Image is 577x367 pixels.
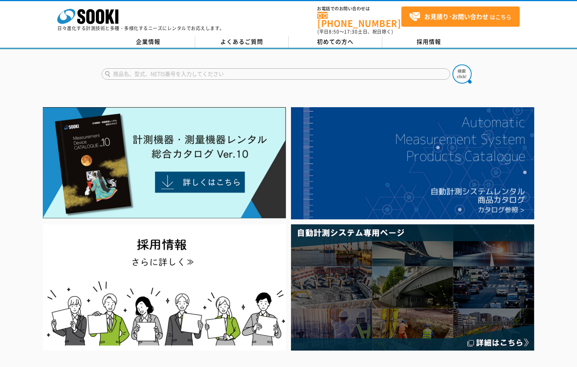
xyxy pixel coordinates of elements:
[382,36,476,48] a: 採用情報
[43,107,286,219] img: Catalog Ver10
[195,36,289,48] a: よくあるご質問
[43,224,286,351] img: SOOKI recruit
[102,36,195,48] a: 企業情報
[401,6,520,27] a: お見積り･お問い合わせはこちら
[317,12,401,27] a: [PHONE_NUMBER]
[424,12,488,21] strong: お見積り･お問い合わせ
[317,37,354,46] span: 初めての方へ
[344,28,358,35] span: 17:30
[291,224,534,351] img: 自動計測システム専用ページ
[329,28,339,35] span: 8:50
[453,64,472,84] img: btn_search.png
[317,6,401,11] span: お電話でのお問い合わせは
[409,11,511,23] span: はこちら
[102,68,450,80] input: 商品名、型式、NETIS番号を入力してください
[291,107,534,219] img: 自動計測システムカタログ
[289,36,382,48] a: 初めての方へ
[57,26,225,31] p: 日々進化する計測技術と多種・多様化するニーズにレンタルでお応えします。
[317,28,393,35] span: (平日 ～ 土日、祝日除く)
